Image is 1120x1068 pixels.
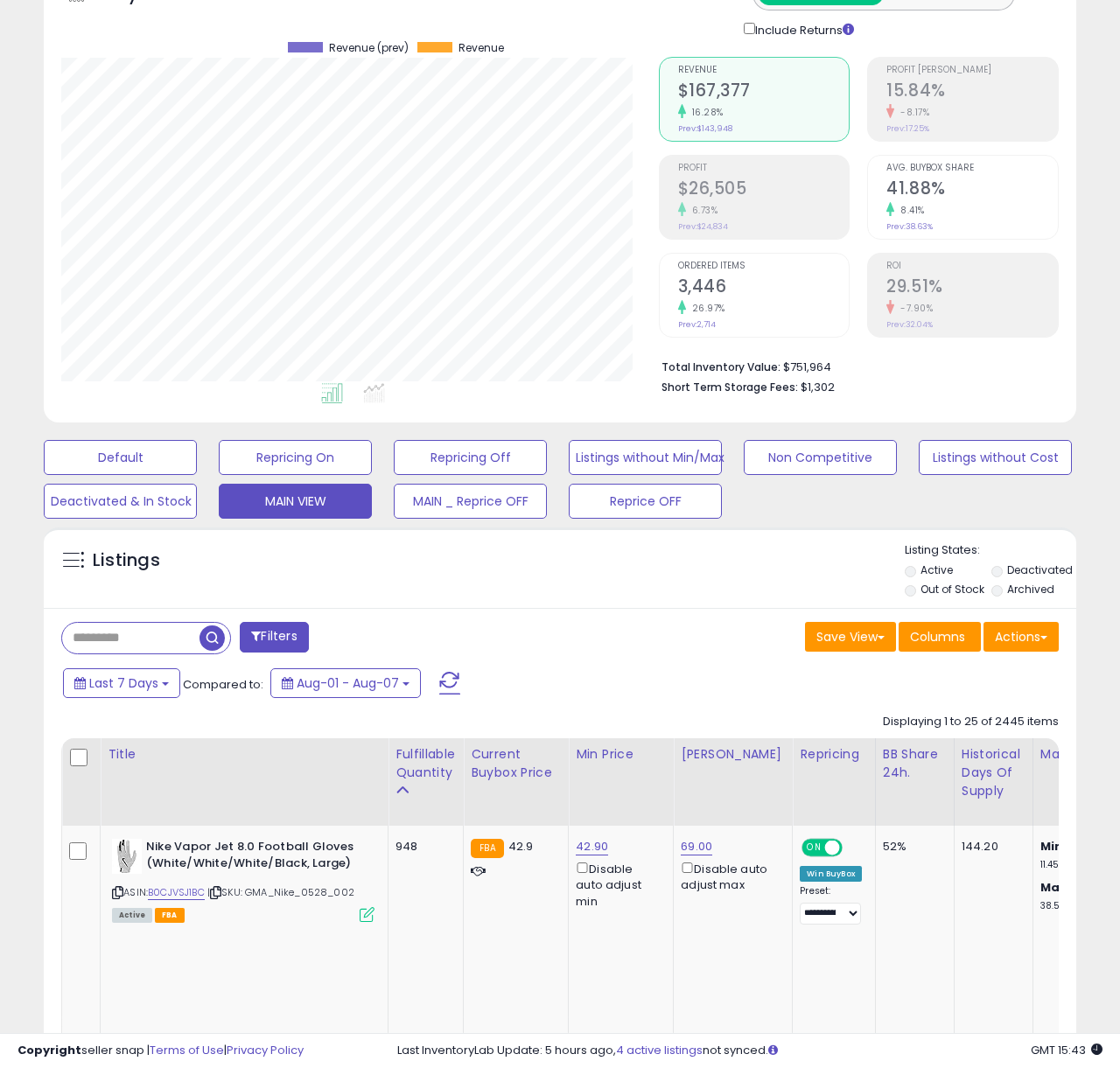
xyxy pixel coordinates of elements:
button: Listings without Cost [919,440,1072,475]
button: Columns [899,622,981,652]
span: Columns [910,628,965,646]
span: 42.9 [508,838,534,855]
div: seller snap | | [17,1043,304,1059]
h2: 3,446 [678,276,850,300]
div: Last InventoryLab Update: 5 hours ago, not synced. [397,1043,1102,1059]
span: Revenue [458,42,504,54]
div: Title [108,745,381,764]
span: Avg. Buybox Share [886,164,1058,173]
small: Prev: 32.04% [886,319,933,330]
small: FBA [471,839,503,858]
div: Historical Days Of Supply [962,745,1025,800]
small: 26.97% [686,302,725,315]
div: Include Returns [731,19,875,39]
span: Ordered Items [678,262,850,271]
small: Prev: 38.63% [886,221,933,232]
div: [PERSON_NAME] [681,745,785,764]
b: Total Inventory Value: [661,359,780,374]
button: Filters [240,622,308,653]
div: Preset: [800,885,862,925]
button: Aug-01 - Aug-07 [270,668,421,698]
button: Non Competitive [744,440,897,475]
span: OFF [840,841,868,855]
small: Prev: 17.25% [886,123,929,134]
span: All listings currently available for purchase on Amazon [112,908,152,923]
button: Repricing On [219,440,372,475]
h5: Listings [93,548,160,573]
span: Compared to: [183,676,263,693]
span: 2025-08-16 15:43 GMT [1031,1042,1102,1058]
small: 16.28% [686,106,724,119]
div: Repricing [800,745,868,764]
h2: 41.88% [886,178,1058,202]
a: 4 active listings [616,1042,703,1058]
small: 8.41% [894,204,925,217]
span: FBA [155,908,185,923]
span: ROI [886,262,1058,271]
span: Aug-01 - Aug-07 [297,674,399,692]
strong: Copyright [17,1042,81,1058]
button: Deactivated & In Stock [44,484,197,519]
div: 52% [883,839,941,855]
label: Out of Stock [920,582,984,597]
div: ASIN: [112,839,374,920]
span: Profit [PERSON_NAME] [886,66,1058,75]
span: ON [803,841,825,855]
span: $1,302 [801,379,835,395]
h2: $26,505 [678,178,850,202]
span: Profit [678,164,850,173]
button: MAIN VIEW [219,484,372,519]
small: -8.17% [894,106,929,119]
div: BB Share 24h. [883,745,947,782]
b: Min: [1040,838,1067,855]
div: Fulfillable Quantity [395,745,456,782]
p: Listing States: [905,542,1076,559]
small: Prev: $24,834 [678,221,728,232]
button: Listings without Min/Max [569,440,722,475]
div: 948 [395,839,450,855]
h2: 29.51% [886,276,1058,300]
span: Last 7 Days [89,674,158,692]
b: Nike Vapor Jet 8.0 Football Gloves (White/White/White/Black, Large) [146,839,359,876]
a: Privacy Policy [227,1042,304,1058]
a: 42.90 [576,838,608,855]
div: 144.20 [962,839,1019,855]
button: Last 7 Days [63,668,180,698]
h2: 15.84% [886,80,1058,104]
div: Disable auto adjust min [576,859,660,910]
div: Win BuyBox [800,866,862,882]
span: Revenue (prev) [329,42,409,54]
button: Actions [983,622,1059,652]
div: Displaying 1 to 25 of 2445 items [883,714,1059,730]
b: Max: [1040,879,1071,896]
span: | SKU: GMA_Nike_0528_002 [207,885,354,899]
button: Repricing Off [394,440,547,475]
b: Short Term Storage Fees: [661,380,798,394]
a: B0CJVSJ1BC [148,885,205,900]
label: Active [920,562,953,577]
button: Reprice OFF [569,484,722,519]
button: MAIN _ Reprice OFF [394,484,547,519]
img: 31lvMp9CVIL._SL40_.jpg [112,839,142,874]
span: Revenue [678,66,850,75]
small: Prev: $143,948 [678,123,732,134]
div: Min Price [576,745,666,764]
button: Save View [805,622,896,652]
h2: $167,377 [678,80,850,104]
button: Default [44,440,197,475]
a: 69.00 [681,838,712,855]
div: Current Buybox Price [471,745,561,782]
small: Prev: 2,714 [678,319,716,330]
small: -7.90% [894,302,933,315]
li: $751,964 [661,355,1046,376]
label: Deactivated [1007,562,1073,577]
small: 6.73% [686,204,718,217]
a: Terms of Use [150,1042,224,1058]
label: Archived [1007,582,1054,597]
div: Disable auto adjust max [681,859,779,893]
